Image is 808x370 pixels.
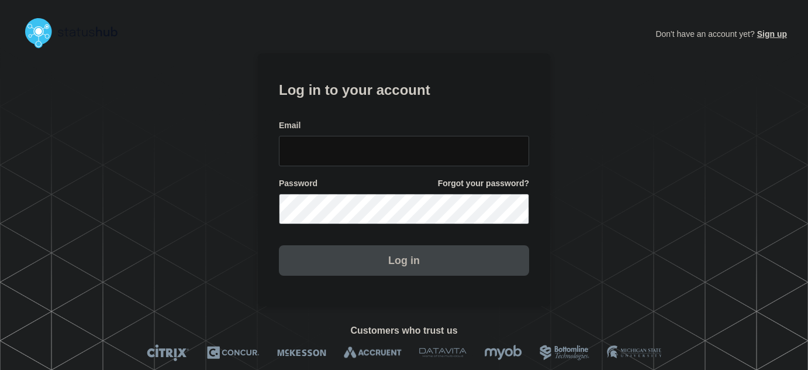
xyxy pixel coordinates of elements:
[21,14,132,52] img: StatusHub logo
[279,194,529,224] input: password input
[279,245,529,276] button: Log in
[484,344,522,361] img: myob logo
[607,344,661,361] img: MSU logo
[279,178,317,189] span: Password
[147,344,189,361] img: Citrix logo
[419,344,467,361] img: DataVita logo
[279,136,529,166] input: email input
[755,29,787,39] a: Sign up
[438,178,529,189] a: Forgot your password?
[277,344,326,361] img: McKesson logo
[279,78,529,100] h1: Log in to your account
[344,344,402,361] img: Accruent logo
[655,20,787,48] p: Don't have an account yet?
[21,326,787,336] h2: Customers who trust us
[207,344,260,361] img: Concur logo
[540,344,589,361] img: Bottomline logo
[279,120,301,131] span: Email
